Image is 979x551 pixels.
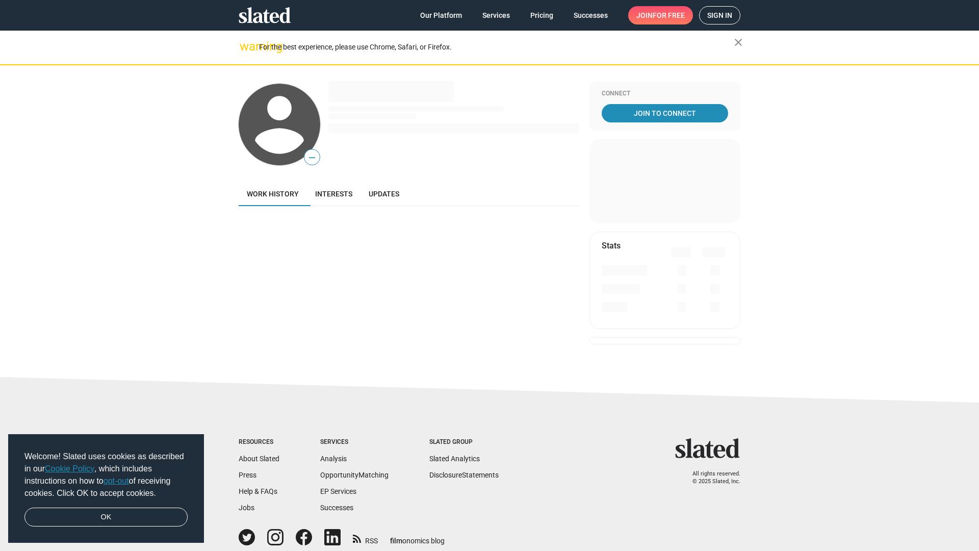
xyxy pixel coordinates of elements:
[636,6,685,24] span: Join
[707,7,732,24] span: Sign in
[239,487,277,495] a: Help & FAQs
[239,455,279,463] a: About Slated
[320,438,389,446] div: Services
[574,6,608,24] span: Successes
[24,450,188,499] span: Welcome! Slated uses cookies as described in our , which includes instructions on how to of recei...
[259,40,734,54] div: For the best experience, please use Chrome, Safari, or Firefox.
[45,464,94,473] a: Cookie Policy
[239,438,279,446] div: Resources
[304,151,320,164] span: —
[530,6,553,24] span: Pricing
[307,182,360,206] a: Interests
[247,190,299,198] span: Work history
[522,6,561,24] a: Pricing
[239,182,307,206] a: Work history
[420,6,462,24] span: Our Platform
[565,6,616,24] a: Successes
[390,537,402,545] span: film
[602,90,728,98] div: Connect
[732,36,744,48] mat-icon: close
[315,190,352,198] span: Interests
[239,471,256,479] a: Press
[474,6,518,24] a: Services
[628,6,693,24] a: Joinfor free
[320,504,353,512] a: Successes
[104,477,129,485] a: opt-out
[240,40,252,53] mat-icon: warning
[360,182,407,206] a: Updates
[699,6,740,24] a: Sign in
[320,471,389,479] a: OpportunityMatching
[24,508,188,527] a: dismiss cookie message
[353,530,378,546] a: RSS
[320,487,356,495] a: EP Services
[602,240,621,251] mat-card-title: Stats
[390,528,445,546] a: filmonomics blog
[653,6,685,24] span: for free
[482,6,510,24] span: Services
[429,438,499,446] div: Slated Group
[429,471,499,479] a: DisclosureStatements
[602,104,728,122] a: Join To Connect
[682,470,740,485] p: All rights reserved. © 2025 Slated, Inc.
[369,190,399,198] span: Updates
[429,455,480,463] a: Slated Analytics
[412,6,470,24] a: Our Platform
[320,455,347,463] a: Analysis
[604,104,726,122] span: Join To Connect
[239,504,254,512] a: Jobs
[8,434,204,543] div: cookieconsent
